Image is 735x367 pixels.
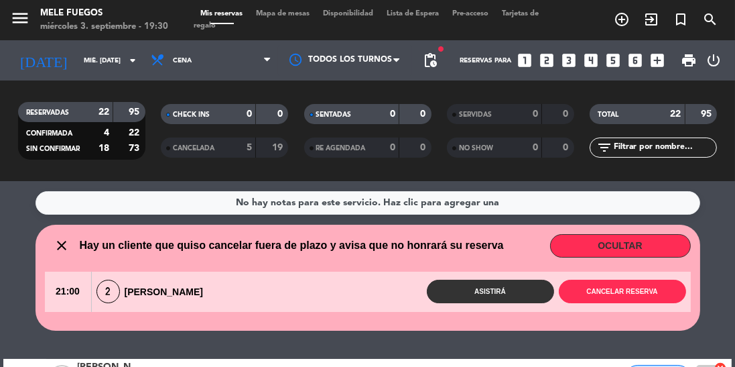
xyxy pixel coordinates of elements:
[582,52,600,69] i: looks_4
[643,11,659,28] i: exit_to_app
[559,280,686,303] button: Cancelar reserva
[604,52,622,69] i: looks_5
[247,143,252,152] strong: 5
[460,57,511,64] span: Reservas para
[173,145,214,152] span: CANCELADA
[316,145,366,152] span: RE AGENDADA
[40,7,168,20] div: Mele Fuegos
[437,45,445,53] span: fiber_manual_record
[612,140,716,155] input: Filtrar por nombre...
[129,128,142,138] strong: 22
[614,11,630,28] i: add_circle_outline
[420,109,428,119] strong: 0
[316,111,352,118] span: SENTADAS
[45,272,91,312] span: 21:00
[422,52,438,68] span: pending_actions
[236,195,499,211] div: No hay notas para este servicio. Haz clic para agregar una
[125,52,141,68] i: arrow_drop_down
[446,10,495,17] span: Pre-acceso
[533,143,538,152] strong: 0
[706,52,722,68] i: power_settings_new
[626,52,644,69] i: looks_6
[420,143,428,152] strong: 0
[702,40,725,81] div: LOG OUT
[26,109,69,116] span: RESERVADAS
[173,57,192,64] span: Cena
[10,46,77,74] i: [DATE]
[671,109,681,119] strong: 22
[533,109,538,119] strong: 0
[129,107,142,117] strong: 95
[550,234,691,258] button: OCULTAR
[26,146,80,152] span: SIN CONFIRMAR
[10,8,30,28] i: menu
[563,143,571,152] strong: 0
[673,11,689,28] i: turned_in_not
[80,237,504,254] span: Hay un cliente que quiso cancelar fuera de plazo y avisa que no honrará su reserva
[702,11,718,28] i: search
[427,280,554,303] button: Asistirá
[98,107,109,117] strong: 22
[598,111,618,118] span: TOTAL
[538,52,555,69] i: looks_two
[272,143,285,152] strong: 19
[40,20,168,34] div: miércoles 3. septiembre - 19:30
[649,52,666,69] i: add_box
[249,10,316,17] span: Mapa de mesas
[277,109,285,119] strong: 0
[701,109,714,119] strong: 95
[681,52,697,68] span: print
[516,52,533,69] i: looks_one
[10,8,30,33] button: menu
[173,111,210,118] span: CHECK INS
[390,143,395,152] strong: 0
[596,140,612,156] i: filter_list
[247,109,252,119] strong: 0
[104,128,109,138] strong: 4
[459,145,493,152] span: NO SHOW
[563,109,571,119] strong: 0
[26,130,72,137] span: CONFIRMADA
[194,10,249,17] span: Mis reservas
[92,280,203,303] div: [PERSON_NAME]
[380,10,446,17] span: Lista de Espera
[129,144,142,153] strong: 73
[459,111,492,118] span: SERVIDAS
[560,52,578,69] i: looks_3
[54,238,70,254] i: close
[96,280,120,303] span: 2
[390,109,395,119] strong: 0
[98,144,109,153] strong: 18
[316,10,380,17] span: Disponibilidad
